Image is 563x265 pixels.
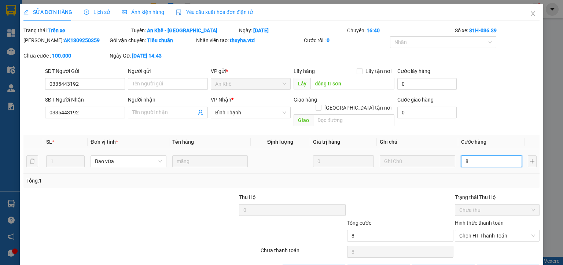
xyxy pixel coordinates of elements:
[459,205,535,216] span: Chưa thu
[397,68,430,74] label: Cước lấy hàng
[147,27,217,33] b: An Khê - [GEOGRAPHIC_DATA]
[215,107,286,118] span: Bình Thạnh
[172,155,248,167] input: VD: Bàn, Ghế
[260,246,346,259] div: Chưa thanh toán
[455,220,504,226] label: Hình thức thanh toán
[215,78,286,89] span: An Khê
[198,110,203,115] span: user-add
[310,78,394,89] input: Dọc đường
[23,9,72,15] span: SỬA ĐƠN HÀNG
[23,10,29,15] span: edit
[346,26,454,34] div: Chuyến:
[294,97,317,103] span: Giao hàng
[23,26,130,34] div: Trạng thái:
[327,37,330,43] b: 0
[469,27,497,33] b: 81H-036.39
[397,97,434,103] label: Cước giao hàng
[313,114,394,126] input: Dọc đường
[64,37,100,43] b: AK1309250359
[45,67,125,75] div: SĐT Người Gửi
[528,155,537,167] button: plus
[48,27,65,33] b: Trên xe
[347,220,371,226] span: Tổng cước
[110,52,194,60] div: Ngày GD:
[130,26,238,34] div: Tuyến:
[91,139,118,145] span: Đơn vị tính
[267,139,293,145] span: Định lượng
[238,26,346,34] div: Ngày:
[128,96,208,104] div: Người nhận
[380,155,455,167] input: Ghi Chú
[294,114,313,126] span: Giao
[196,36,302,44] div: Nhân viên tạo:
[52,53,71,59] b: 100.000
[26,177,218,185] div: Tổng: 1
[367,27,380,33] b: 16:40
[46,139,52,145] span: SL
[26,155,38,167] button: delete
[239,194,256,200] span: Thu Hộ
[172,139,194,145] span: Tên hàng
[176,9,253,15] span: Yêu cầu xuất hóa đơn điện tử
[128,67,208,75] div: Người gửi
[377,135,458,149] th: Ghi chú
[230,37,255,43] b: thuyha.vtd
[455,193,540,201] div: Trạng thái Thu Hộ
[313,139,340,145] span: Giá trị hàng
[176,10,182,15] img: icon
[304,36,389,44] div: Cước rồi :
[122,10,127,15] span: picture
[23,52,108,60] div: Chưa cước :
[147,37,173,43] b: Tiêu chuẩn
[294,68,315,74] span: Lấy hàng
[23,36,108,44] div: [PERSON_NAME]:
[95,156,162,167] span: Bao vừa
[397,107,457,118] input: Cước giao hàng
[397,78,457,90] input: Cước lấy hàng
[294,78,310,89] span: Lấy
[110,36,194,44] div: Gói vận chuyển:
[132,53,162,59] b: [DATE] 14:43
[253,27,269,33] b: [DATE]
[363,67,394,75] span: Lấy tận nơi
[45,96,125,104] div: SĐT Người Nhận
[459,230,535,241] span: Chọn HT Thanh Toán
[211,97,231,103] span: VP Nhận
[454,26,540,34] div: Số xe:
[211,67,291,75] div: VP gửi
[122,9,164,15] span: Ảnh kiện hàng
[530,11,536,16] span: close
[523,4,543,24] button: Close
[321,104,394,112] span: [GEOGRAPHIC_DATA] tận nơi
[461,139,486,145] span: Cước hàng
[313,155,374,167] input: 0
[84,10,89,15] span: clock-circle
[84,9,110,15] span: Lịch sử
